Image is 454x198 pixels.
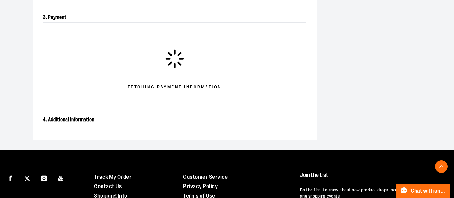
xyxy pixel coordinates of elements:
[38,172,49,183] a: Visit our Instagram page
[411,188,446,194] span: Chat with an Expert
[94,174,131,180] a: Track My Order
[94,183,122,190] a: Contact Us
[22,172,33,183] a: Visit our X page
[5,172,16,183] a: Visit our Facebook page
[55,172,67,183] a: Visit our Youtube page
[43,12,306,23] h2: 3. Payment
[24,176,30,181] img: Twitter
[128,84,222,90] span: Fetching Payment Information
[435,160,448,173] button: Back To Top
[183,183,218,190] a: Privacy Policy
[183,174,228,180] a: Customer Service
[396,184,451,198] button: Chat with an Expert
[300,172,442,184] h4: Join the List
[43,115,306,125] h2: 4. Additional Information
